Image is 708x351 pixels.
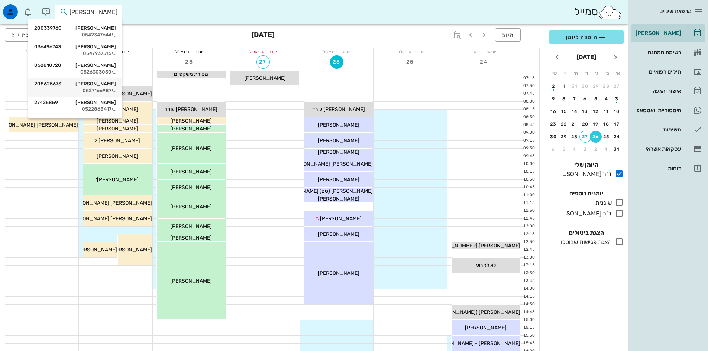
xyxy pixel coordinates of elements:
span: 26 [330,59,343,65]
span: [PERSON_NAME] [170,278,212,284]
div: 09:45 [521,153,536,159]
span: 24 [477,59,491,65]
th: ב׳ [602,67,612,79]
button: 1 [558,80,570,92]
div: יום ד׳ - ג׳ באלול [226,48,300,55]
span: [PERSON_NAME] [97,118,138,124]
span: 27 [257,59,269,65]
h4: יומנים נוספים [549,189,624,198]
span: [PERSON_NAME] [170,223,212,230]
div: 15:45 [521,340,536,347]
button: 24 [611,131,623,143]
div: הצגת פגישות שבוטלו [558,238,612,247]
span: 036496743 [34,44,61,50]
div: 27 [580,134,591,139]
button: 13 [579,105,591,117]
th: ג׳ [592,67,602,79]
div: 14:15 [521,293,536,300]
button: תצוגת יום [5,28,46,42]
div: עסקאות אשראי [634,146,681,152]
div: 23 [547,121,559,127]
button: 27 [256,55,270,69]
button: 11 [601,105,612,117]
div: 2 [590,147,602,152]
div: 13:30 [521,270,536,276]
div: 12:45 [521,247,536,253]
button: הוספה ליומן [549,30,624,44]
a: עסקאות אשראי [631,140,705,158]
div: 10 [611,109,623,114]
div: 27 [611,84,623,89]
div: יום א׳ - ל׳ באב [447,48,521,55]
button: 31 [611,143,623,155]
span: [PERSON_NAME] [PERSON_NAME] [68,200,152,206]
div: 0522868417 [34,106,116,112]
div: 31 [569,84,581,89]
button: [DATE] [573,50,599,65]
div: היסטוריית וואטסאפ [634,107,681,113]
div: 11:15 [521,200,536,206]
div: יום ג׳ - ב׳ באלול [300,48,373,55]
button: 5 [590,93,602,105]
button: 2 [547,80,559,92]
div: 10:15 [521,169,536,175]
button: 5 [558,143,570,155]
div: 11:00 [521,192,536,198]
span: [PERSON_NAME] (סם) [PERSON_NAME] [277,188,373,194]
span: [PERSON_NAME] [PERSON_NAME] [288,161,373,167]
div: 14:30 [521,301,536,308]
span: [PERSON_NAME] [110,247,152,253]
div: 12 [590,109,602,114]
span: [PERSON_NAME] [318,231,359,237]
button: 20 [579,118,591,130]
button: 29 [558,131,570,143]
div: 7 [569,96,581,101]
div: 11 [601,109,612,114]
div: 6 [547,147,559,152]
span: תצוגת יום [11,32,40,39]
button: 18 [601,118,612,130]
div: רשימת המתנה [634,49,681,55]
button: 29 [590,80,602,92]
button: 19 [590,118,602,130]
div: 09:15 [521,137,536,144]
span: [PERSON_NAME] [318,149,359,155]
div: 13:00 [521,254,536,261]
div: ד"ר [PERSON_NAME] [559,209,612,218]
button: 17 [611,118,623,130]
button: 14 [569,105,581,117]
div: 0527166987 [34,88,116,94]
div: 4 [569,147,581,152]
button: 26 [330,55,343,69]
h3: [DATE] [251,28,275,43]
button: 3 [611,93,623,105]
button: 1 [601,143,612,155]
a: [PERSON_NAME] [631,24,705,42]
span: [PERSON_NAME] [170,235,212,241]
div: 25 [601,134,612,139]
div: יום ה׳ - ד׳ באלול [153,48,226,55]
div: 28 [569,134,581,139]
div: 08:30 [521,114,536,120]
div: יום שבת - ו׳ באלול [5,48,78,55]
div: 13 [579,109,591,114]
div: שיננית [592,198,612,207]
span: [PERSON_NAME] [97,106,138,113]
a: דוחות [631,159,705,177]
span: [PERSON_NAME] [97,153,138,159]
div: 10:45 [521,184,536,191]
span: [PERSON_NAME] [75,247,117,253]
span: [PERSON_NAME] [318,122,359,128]
span: [PERSON_NAME] [318,270,359,276]
div: [PERSON_NAME] [34,44,116,50]
span: 208625673 [34,81,61,87]
button: חודש שעבר [609,51,622,64]
button: 25 [601,131,612,143]
div: 20 [579,121,591,127]
div: 26 [590,134,602,139]
div: תיקים רפואיים [634,69,681,75]
span: 200339760 [34,25,62,31]
div: 11:30 [521,208,536,214]
span: [PERSON_NAME] [318,196,359,202]
div: 5 [590,96,602,101]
